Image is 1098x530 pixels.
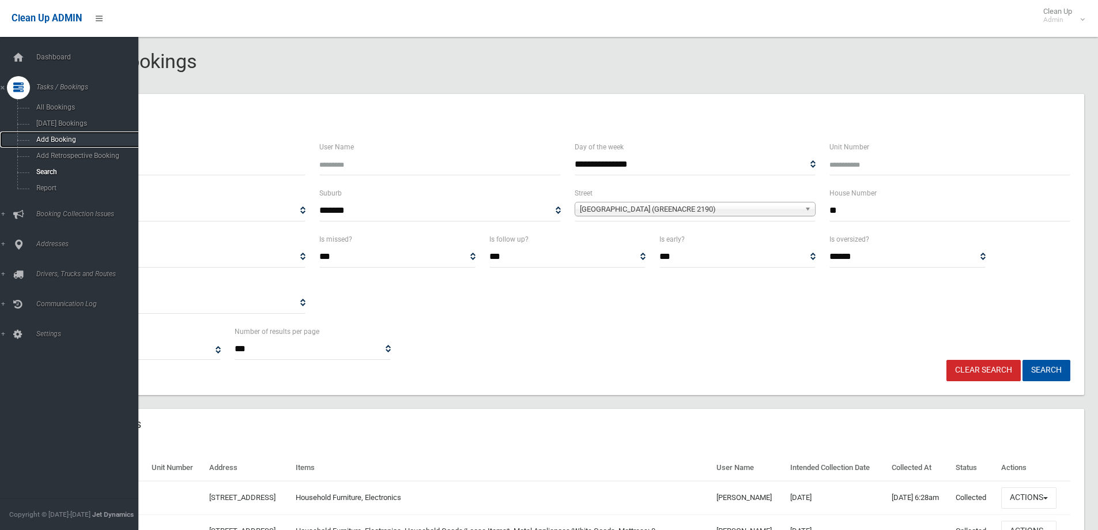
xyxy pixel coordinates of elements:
[489,233,529,246] label: Is follow up?
[33,103,137,111] span: All Bookings
[712,481,786,514] td: [PERSON_NAME]
[580,202,800,216] span: [GEOGRAPHIC_DATA] (GREENACRE 2190)
[209,493,276,502] a: [STREET_ADDRESS]
[887,455,952,481] th: Collected At
[33,184,137,192] span: Report
[575,141,624,153] label: Day of the week
[951,455,997,481] th: Status
[291,481,712,514] td: Household Furniture, Electronics
[33,119,137,127] span: [DATE] Bookings
[319,187,342,200] label: Suburb
[235,325,319,338] label: Number of results per page
[946,360,1021,381] a: Clear Search
[33,210,147,218] span: Booking Collection Issues
[575,187,593,200] label: Street
[786,481,887,514] td: [DATE]
[951,481,997,514] td: Collected
[659,233,685,246] label: Is early?
[33,136,137,144] span: Add Booking
[319,233,352,246] label: Is missed?
[33,330,147,338] span: Settings
[829,187,877,200] label: House Number
[1001,487,1057,509] button: Actions
[33,270,147,278] span: Drivers, Trucks and Routes
[205,455,291,481] th: Address
[829,141,869,153] label: Unit Number
[829,233,869,246] label: Is oversized?
[147,455,205,481] th: Unit Number
[12,13,82,24] span: Clean Up ADMIN
[33,300,147,308] span: Communication Log
[33,168,137,176] span: Search
[1043,16,1072,24] small: Admin
[92,510,134,518] strong: Jet Dynamics
[1037,7,1084,24] span: Clean Up
[786,455,887,481] th: Intended Collection Date
[997,455,1070,481] th: Actions
[291,455,712,481] th: Items
[9,510,90,518] span: Copyright © [DATE]-[DATE]
[33,152,137,160] span: Add Retrospective Booking
[33,240,147,248] span: Addresses
[712,455,786,481] th: User Name
[33,83,147,91] span: Tasks / Bookings
[1022,360,1070,381] button: Search
[33,53,147,61] span: Dashboard
[887,481,952,514] td: [DATE] 6:28am
[319,141,354,153] label: User Name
